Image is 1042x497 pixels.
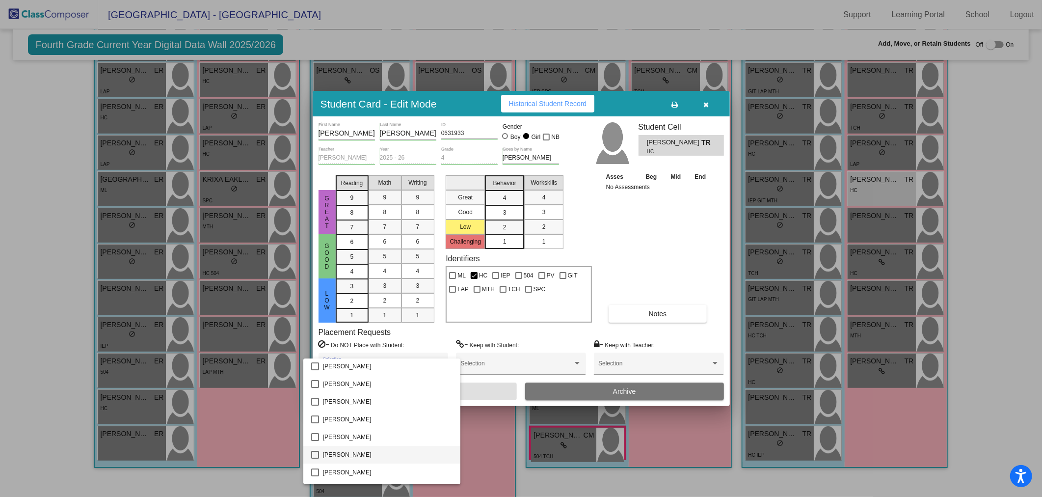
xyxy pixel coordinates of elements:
span: [PERSON_NAME] [323,446,453,464]
span: [PERSON_NAME] [323,375,453,393]
span: [PERSON_NAME] [323,358,453,375]
span: [PERSON_NAME] [323,464,453,481]
span: [PERSON_NAME] [323,393,453,411]
span: [PERSON_NAME] [323,411,453,428]
span: [PERSON_NAME] [323,428,453,446]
